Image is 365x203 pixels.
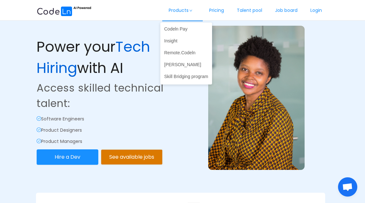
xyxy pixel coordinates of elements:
img: ai.87e98a1d.svg [37,5,91,16]
a: Remote.Codeln [160,48,212,58]
i: icon: check-circle [37,139,41,143]
a: Skill Bridging program [160,71,212,82]
p: Power your with AI [37,36,181,79]
a: Open chat [338,177,357,197]
button: Hire a Dev [37,149,98,165]
a: [PERSON_NAME] [160,59,212,70]
p: Product Designers [37,127,181,134]
a: Insight [160,36,212,46]
p: Product Managers [37,138,181,145]
img: example [208,26,304,170]
button: See available jobs [101,149,163,165]
i: icon: check-circle [37,128,41,132]
i: icon: down [189,9,193,12]
p: Access skilled technical talent: [37,80,181,111]
i: icon: check-circle [37,116,41,121]
p: Software Engineers [37,116,181,122]
a: Codeln Pay [160,24,212,34]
